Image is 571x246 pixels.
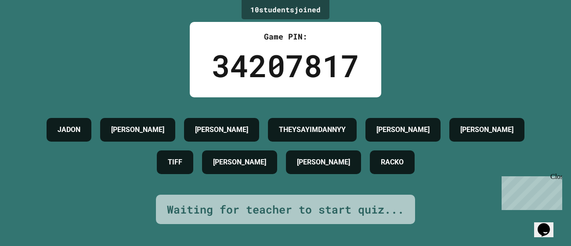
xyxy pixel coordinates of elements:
[498,173,562,210] iframe: chat widget
[168,157,182,168] h4: TIFF
[212,31,359,43] div: Game PIN:
[534,211,562,237] iframe: chat widget
[279,125,346,135] h4: THEYSAYIMDANNYY
[167,201,404,218] div: Waiting for teacher to start quiz...
[195,125,248,135] h4: [PERSON_NAME]
[381,157,404,168] h4: RACKO
[376,125,430,135] h4: [PERSON_NAME]
[58,125,80,135] h4: JADON
[111,125,164,135] h4: [PERSON_NAME]
[212,43,359,89] div: 34207817
[213,157,266,168] h4: [PERSON_NAME]
[4,4,61,56] div: Chat with us now!Close
[460,125,513,135] h4: [PERSON_NAME]
[297,157,350,168] h4: [PERSON_NAME]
